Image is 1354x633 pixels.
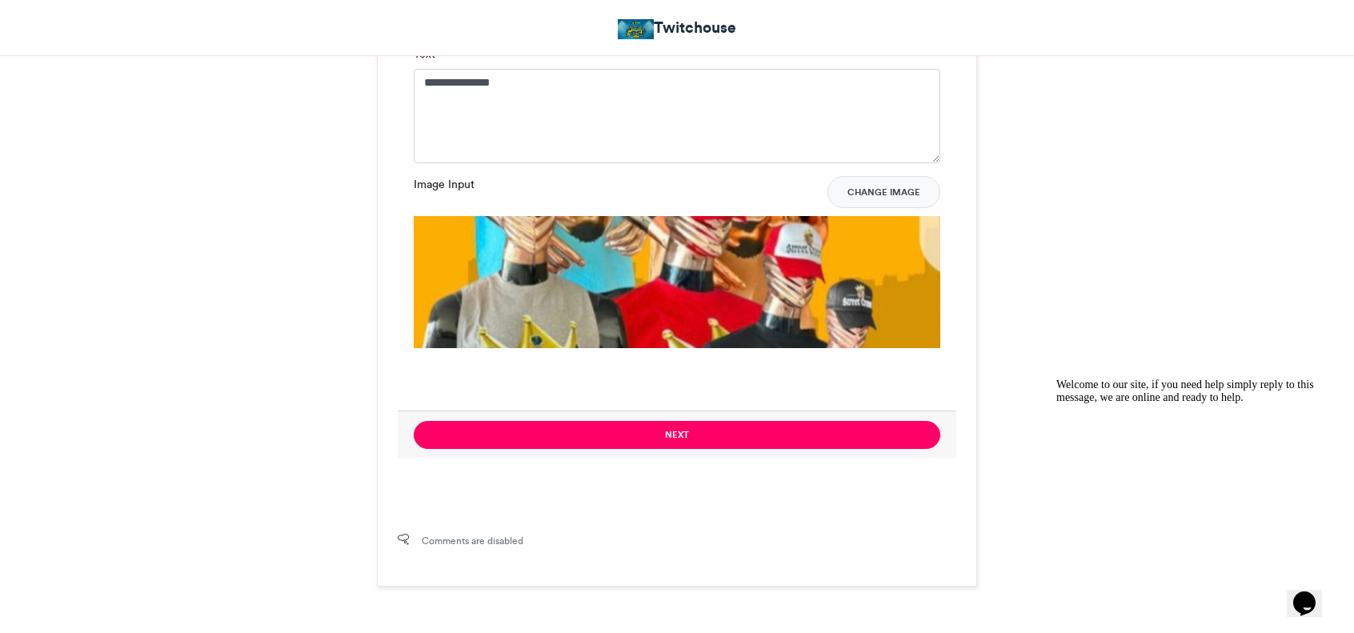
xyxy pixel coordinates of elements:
[414,421,940,449] button: Next
[827,176,940,208] button: Change Image
[1287,569,1338,617] iframe: chat widget
[6,6,264,31] span: Welcome to our site, if you need help simply reply to this message, we are online and ready to help.
[618,16,736,39] a: Twitchouse
[618,19,654,39] img: Twitchouse Marketing
[414,176,475,193] label: Image Input
[1050,372,1338,561] iframe: chat widget
[422,534,523,548] span: Comments are disabled
[6,6,294,32] div: Welcome to our site, if you need help simply reply to this message, we are online and ready to help.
